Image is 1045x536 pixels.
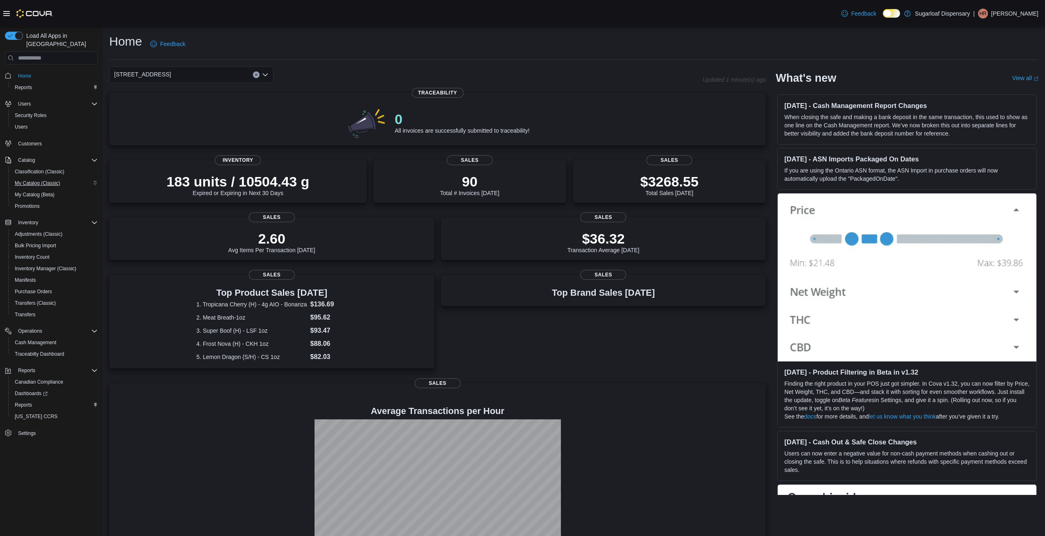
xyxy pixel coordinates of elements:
[784,412,1030,421] p: See the for more details, and after you’ve given it a try.
[978,9,988,18] div: Heather Richardson
[15,402,32,408] span: Reports
[8,411,101,422] button: [US_STATE] CCRS
[8,286,101,297] button: Purchase Orders
[11,310,39,320] a: Transfers
[15,168,64,175] span: Classification (Classic)
[640,173,698,196] div: Total Sales [DATE]
[552,288,655,298] h3: Top Brand Sales [DATE]
[838,5,880,22] a: Feedback
[580,270,626,280] span: Sales
[11,229,98,239] span: Adjustments (Classic)
[8,348,101,360] button: Traceabilty Dashboard
[15,191,55,198] span: My Catalog (Beta)
[15,311,35,318] span: Transfers
[11,412,61,421] a: [US_STATE] CCRS
[11,122,98,132] span: Users
[11,349,98,359] span: Traceabilty Dashboard
[2,365,101,376] button: Reports
[2,69,101,81] button: Home
[15,155,98,165] span: Catalog
[8,121,101,133] button: Users
[18,430,36,437] span: Settings
[18,73,31,79] span: Home
[11,389,98,398] span: Dashboards
[15,277,36,283] span: Manifests
[580,212,626,222] span: Sales
[15,254,50,260] span: Inventory Count
[11,377,98,387] span: Canadian Compliance
[15,99,34,109] button: Users
[228,230,315,253] div: Avg Items Per Transaction [DATE]
[15,366,39,375] button: Reports
[15,288,52,295] span: Purchase Orders
[15,124,28,130] span: Users
[11,389,51,398] a: Dashboards
[15,326,98,336] span: Operations
[18,101,31,107] span: Users
[15,231,62,237] span: Adjustments (Classic)
[804,413,817,420] a: docs
[11,167,68,177] a: Classification (Classic)
[8,228,101,240] button: Adjustments (Classic)
[15,138,98,149] span: Customers
[11,252,53,262] a: Inventory Count
[11,264,80,274] a: Inventory Manager (Classic)
[411,88,464,98] span: Traceability
[11,122,31,132] a: Users
[16,9,53,18] img: Cova
[567,230,640,253] div: Transaction Average [DATE]
[114,69,171,79] span: [STREET_ADDRESS]
[415,378,461,388] span: Sales
[784,166,1030,183] p: If you are using the Ontario ASN format, the ASN Import in purchase orders will now automatically...
[11,178,64,188] a: My Catalog (Classic)
[395,111,529,134] div: All invoices are successfully submitted to traceability!
[8,251,101,263] button: Inventory Count
[15,428,39,438] a: Settings
[15,218,41,228] button: Inventory
[15,155,38,165] button: Catalog
[440,173,499,196] div: Total # Invoices [DATE]
[5,66,98,460] nav: Complex example
[196,340,307,348] dt: 4. Frost Nova (H) - CKH 1oz
[11,287,55,297] a: Purchase Orders
[11,241,60,251] a: Bulk Pricing Import
[15,351,64,357] span: Traceabilty Dashboard
[2,98,101,110] button: Users
[196,288,347,298] h3: Top Product Sales [DATE]
[15,339,56,346] span: Cash Management
[8,166,101,177] button: Classification (Classic)
[2,154,101,166] button: Catalog
[310,352,347,362] dd: $82.03
[11,201,43,211] a: Promotions
[196,353,307,361] dt: 5. Lemon Dragon (S/H) - CS 1oz
[567,230,640,247] p: $36.32
[8,263,101,274] button: Inventory Manager (Classic)
[11,377,67,387] a: Canadian Compliance
[18,328,42,334] span: Operations
[11,190,58,200] a: My Catalog (Beta)
[18,219,38,226] span: Inventory
[310,326,347,336] dd: $93.47
[167,173,310,196] div: Expired or Expiring in Next 30 Days
[646,155,692,165] span: Sales
[15,70,98,81] span: Home
[8,388,101,399] a: Dashboards
[11,400,35,410] a: Reports
[160,40,185,48] span: Feedback
[838,397,875,403] em: Beta Features
[11,252,98,262] span: Inventory Count
[2,427,101,439] button: Settings
[15,390,48,397] span: Dashboards
[8,200,101,212] button: Promotions
[147,36,188,52] a: Feedback
[116,406,759,416] h4: Average Transactions per Hour
[15,300,56,306] span: Transfers (Classic)
[784,438,1030,446] h3: [DATE] - Cash Out & Safe Close Changes
[2,138,101,150] button: Customers
[15,84,32,91] span: Reports
[23,32,98,48] span: Load All Apps in [GEOGRAPHIC_DATA]
[228,230,315,247] p: 2.60
[8,177,101,189] button: My Catalog (Classic)
[8,399,101,411] button: Reports
[11,229,66,239] a: Adjustments (Classic)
